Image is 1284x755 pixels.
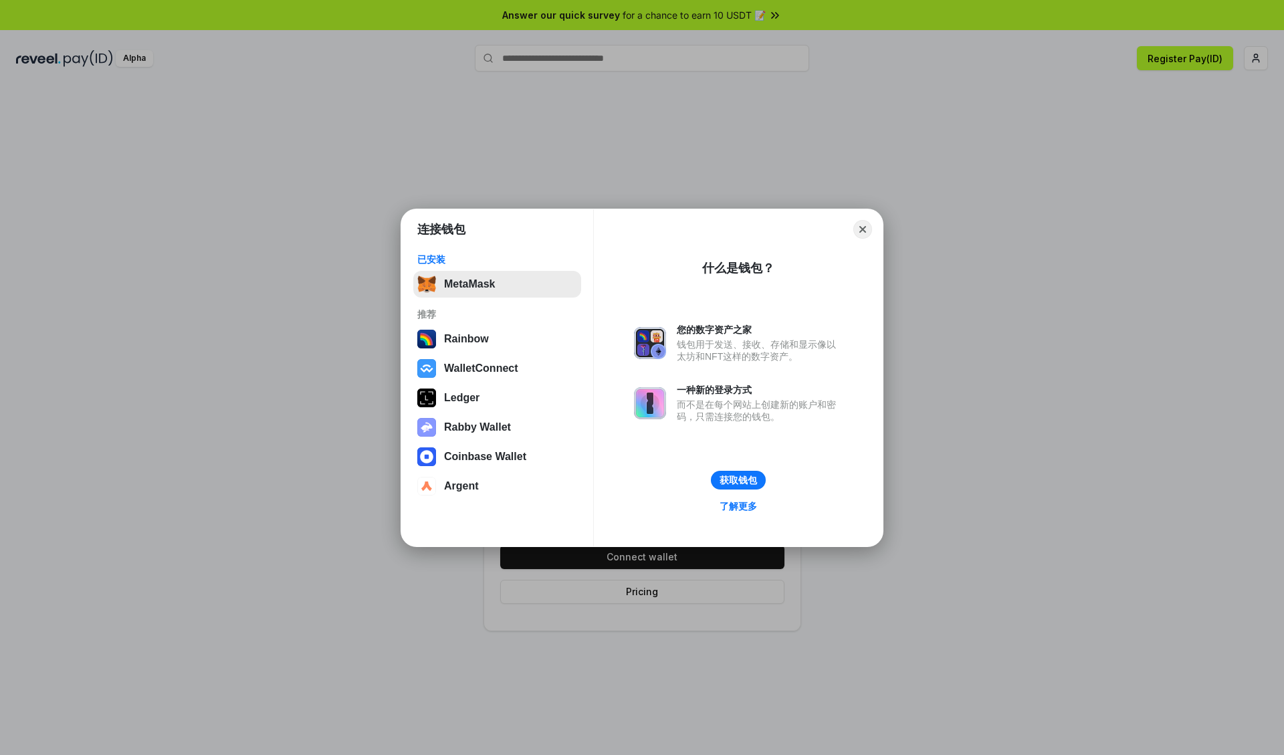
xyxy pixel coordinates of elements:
[413,443,581,470] button: Coinbase Wallet
[711,471,766,490] button: 获取钱包
[417,477,436,496] img: svg+xml,%3Csvg%20width%3D%2228%22%20height%3D%2228%22%20viewBox%3D%220%200%2028%2028%22%20fill%3D...
[702,260,774,276] div: 什么是钱包？
[413,414,581,441] button: Rabby Wallet
[417,389,436,407] img: svg+xml,%3Csvg%20xmlns%3D%22http%3A%2F%2Fwww.w3.org%2F2000%2Fsvg%22%20width%3D%2228%22%20height%3...
[417,253,577,265] div: 已安装
[413,385,581,411] button: Ledger
[444,333,489,345] div: Rainbow
[417,447,436,466] img: svg+xml,%3Csvg%20width%3D%2228%22%20height%3D%2228%22%20viewBox%3D%220%200%2028%2028%22%20fill%3D...
[417,330,436,348] img: svg+xml,%3Csvg%20width%3D%22120%22%20height%3D%22120%22%20viewBox%3D%220%200%20120%20120%22%20fil...
[677,399,843,423] div: 而不是在每个网站上创建新的账户和密码，只需连接您的钱包。
[720,474,757,486] div: 获取钱包
[634,327,666,359] img: svg+xml,%3Csvg%20xmlns%3D%22http%3A%2F%2Fwww.w3.org%2F2000%2Fsvg%22%20fill%3D%22none%22%20viewBox...
[417,308,577,320] div: 推荐
[444,278,495,290] div: MetaMask
[444,421,511,433] div: Rabby Wallet
[413,271,581,298] button: MetaMask
[417,275,436,294] img: svg+xml,%3Csvg%20fill%3D%22none%22%20height%3D%2233%22%20viewBox%3D%220%200%2035%2033%22%20width%...
[413,326,581,352] button: Rainbow
[417,418,436,437] img: svg+xml,%3Csvg%20xmlns%3D%22http%3A%2F%2Fwww.w3.org%2F2000%2Fsvg%22%20fill%3D%22none%22%20viewBox...
[417,359,436,378] img: svg+xml,%3Csvg%20width%3D%2228%22%20height%3D%2228%22%20viewBox%3D%220%200%2028%2028%22%20fill%3D...
[677,338,843,362] div: 钱包用于发送、接收、存储和显示像以太坊和NFT这样的数字资产。
[417,221,465,237] h1: 连接钱包
[853,220,872,239] button: Close
[720,500,757,512] div: 了解更多
[712,498,765,515] a: 了解更多
[413,473,581,500] button: Argent
[413,355,581,382] button: WalletConnect
[634,387,666,419] img: svg+xml,%3Csvg%20xmlns%3D%22http%3A%2F%2Fwww.w3.org%2F2000%2Fsvg%22%20fill%3D%22none%22%20viewBox...
[677,384,843,396] div: 一种新的登录方式
[444,480,479,492] div: Argent
[444,451,526,463] div: Coinbase Wallet
[444,392,479,404] div: Ledger
[444,362,518,374] div: WalletConnect
[677,324,843,336] div: 您的数字资产之家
